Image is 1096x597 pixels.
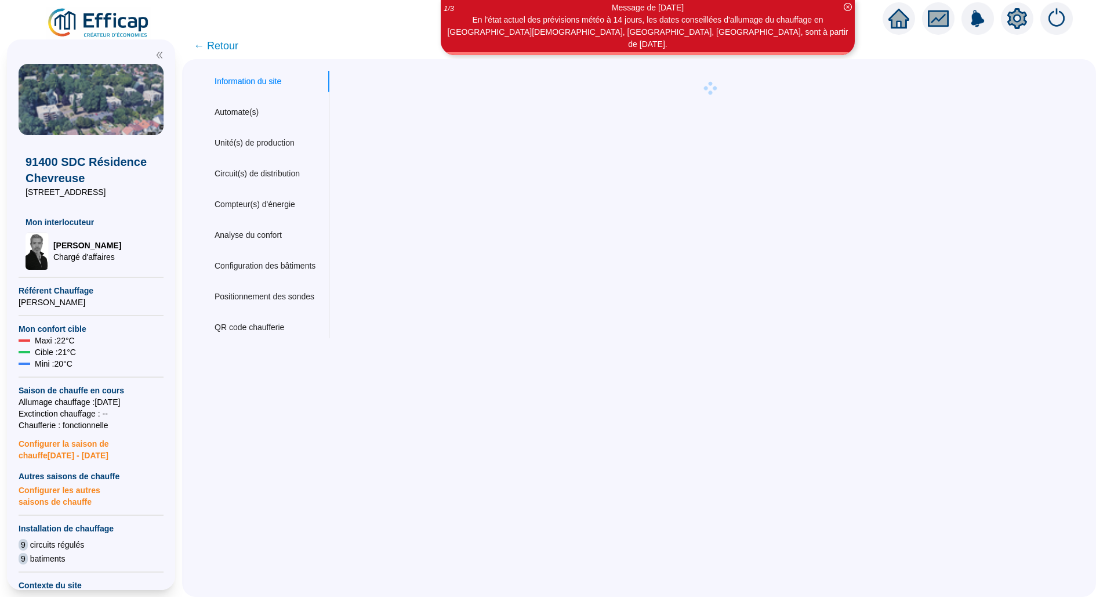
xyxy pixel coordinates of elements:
[19,419,164,431] span: Chaufferie : fonctionnelle
[215,168,300,180] div: Circuit(s) de distribution
[888,8,909,29] span: home
[442,2,853,14] div: Message de [DATE]
[19,471,164,482] span: Autres saisons de chauffe
[844,3,852,11] span: close-circle
[35,358,72,370] span: Mini : 20 °C
[26,216,157,228] span: Mon interlocuteur
[215,106,259,118] div: Automate(s)
[215,75,281,88] div: Information du site
[19,285,164,296] span: Référent Chauffage
[19,323,164,335] span: Mon confort cible
[194,38,238,54] span: ← Retour
[215,198,295,211] div: Compteur(s) d'énergie
[19,385,164,396] span: Saison de chauffe en cours
[1007,8,1028,29] span: setting
[928,8,949,29] span: fund
[30,539,84,551] span: circuits régulés
[35,346,76,358] span: Cible : 21 °C
[19,539,28,551] span: 9
[30,553,66,565] span: batiments
[35,335,75,346] span: Maxi : 22 °C
[46,7,151,39] img: efficap energie logo
[19,482,164,508] span: Configurer les autres saisons de chauffe
[1040,2,1073,35] img: alerts
[19,431,164,461] span: Configurer la saison de chauffe [DATE] - [DATE]
[53,251,121,263] span: Chargé d'affaires
[26,154,157,186] span: 91400 SDC Résidence Chevreuse
[442,14,853,50] div: En l'état actuel des prévisions météo à 14 jours, les dates conseillées d'allumage du chauffage e...
[19,580,164,591] span: Contexte du site
[155,51,164,59] span: double-left
[961,2,994,35] img: alerts
[19,408,164,419] span: Exctinction chauffage : --
[215,291,314,303] div: Positionnement des sondes
[19,523,164,534] span: Installation de chauffage
[215,229,282,241] div: Analyse du confort
[19,396,164,408] span: Allumage chauffage : [DATE]
[53,240,121,251] span: [PERSON_NAME]
[215,260,315,272] div: Configuration des bâtiments
[19,296,164,308] span: [PERSON_NAME]
[26,186,157,198] span: [STREET_ADDRESS]
[19,553,28,565] span: 9
[26,233,49,270] img: Chargé d'affaires
[444,4,454,13] i: 1 / 3
[215,321,284,334] div: QR code chaufferie
[215,137,295,149] div: Unité(s) de production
